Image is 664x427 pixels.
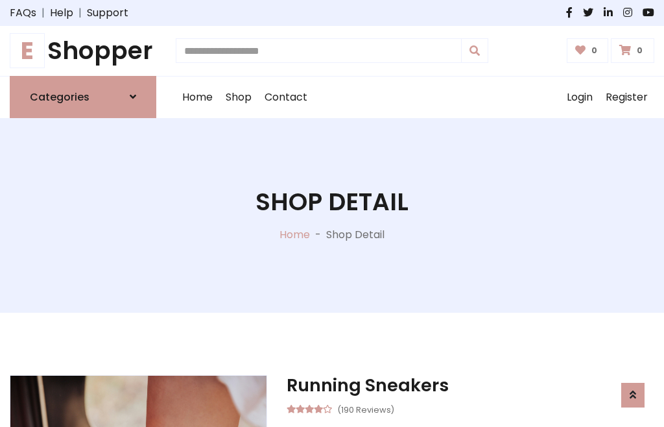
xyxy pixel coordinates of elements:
span: | [36,5,50,21]
a: 0 [611,38,654,63]
h1: Shop Detail [255,188,409,217]
span: 0 [634,45,646,56]
a: EShopper [10,36,156,66]
a: Home [176,77,219,118]
a: Shop [219,77,258,118]
a: Login [560,77,599,118]
a: Help [50,5,73,21]
p: Shop Detail [326,227,385,243]
a: Support [87,5,128,21]
small: (190 Reviews) [337,401,394,417]
a: Register [599,77,654,118]
a: 0 [567,38,609,63]
h3: Running Sneakers [287,375,654,396]
a: Contact [258,77,314,118]
a: Home [279,227,310,242]
span: 0 [588,45,600,56]
span: E [10,33,45,68]
p: - [310,227,326,243]
h1: Shopper [10,36,156,66]
h6: Categories [30,91,89,103]
a: FAQs [10,5,36,21]
a: Categories [10,76,156,118]
span: | [73,5,87,21]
